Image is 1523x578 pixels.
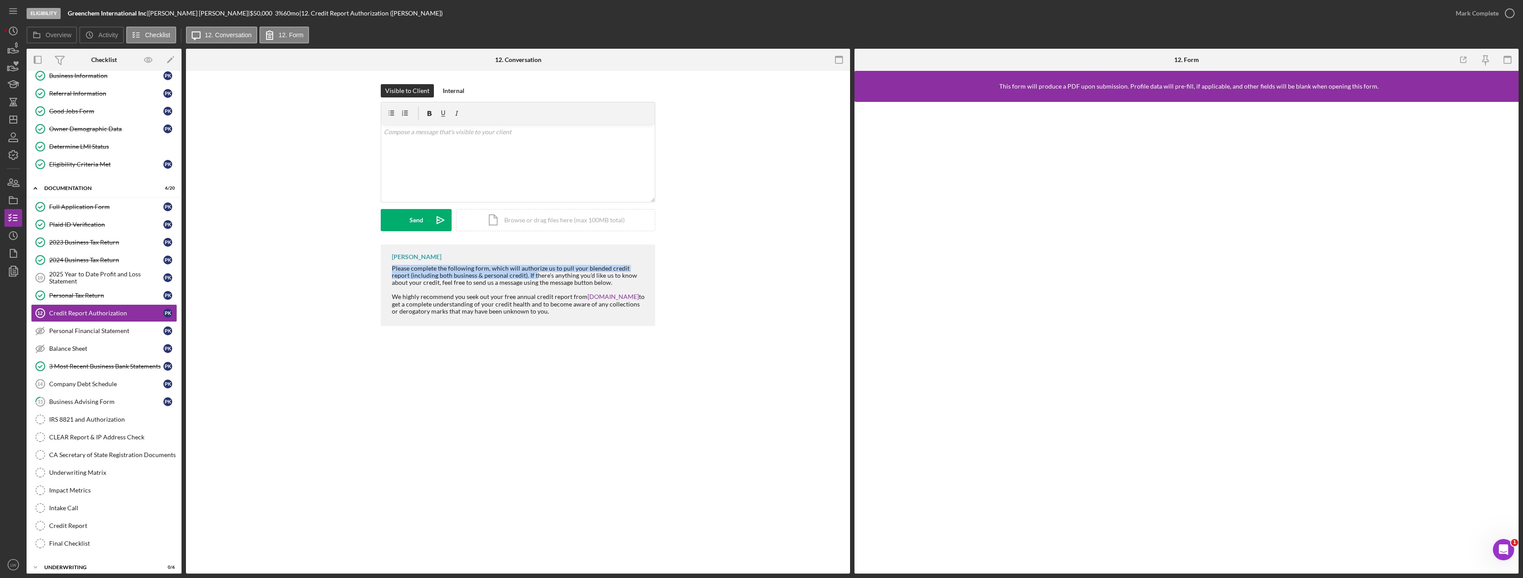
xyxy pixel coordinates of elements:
[31,251,177,269] a: 2024 Business Tax ReturnPK
[163,220,172,229] div: P K
[31,357,177,375] a: 3 Most Recent Business Bank StatementsPK
[37,381,43,387] tspan: 14
[163,71,172,80] div: P K
[283,10,299,17] div: 60 mo
[163,362,172,371] div: P K
[49,504,177,512] div: Intake Call
[38,399,43,404] tspan: 15
[163,380,172,388] div: P K
[31,375,177,393] a: 14Company Debt SchedulePK
[31,481,177,499] a: Impact Metrics
[49,540,177,547] div: Final Checklist
[37,275,43,280] tspan: 10
[163,273,172,282] div: P K
[186,27,258,43] button: 12. Conversation
[163,124,172,133] div: P K
[49,380,163,388] div: Company Debt Schedule
[31,304,177,322] a: 12Credit Report AuthorizationPK
[385,84,429,97] div: Visible to Client
[148,10,250,17] div: [PERSON_NAME] [PERSON_NAME] |
[31,198,177,216] a: Full Application FormPK
[163,309,172,318] div: P K
[49,161,163,168] div: Eligibility Criteria Met
[31,322,177,340] a: Personal Financial StatementPK
[31,155,177,173] a: Eligibility Criteria MetPK
[31,287,177,304] a: Personal Tax ReturnPK
[495,56,541,63] div: 12. Conversation
[27,27,77,43] button: Overview
[68,10,148,17] div: |
[1511,539,1518,546] span: 1
[163,397,172,406] div: P K
[31,233,177,251] a: 2023 Business Tax ReturnPK
[999,83,1379,90] div: This form will produce a PDF upon submission. Profile data will pre-fill, if applicable, and othe...
[126,27,176,43] button: Checklist
[159,186,175,191] div: 6 / 20
[588,293,639,300] a: [DOMAIN_NAME]
[49,292,163,299] div: Personal Tax Return
[4,556,22,574] button: LW
[163,326,172,335] div: P K
[49,522,177,529] div: Credit Report
[381,209,452,231] button: Send
[31,428,177,446] a: CLEAR Report & IP Address Check
[49,416,177,423] div: IRS 8821 and Authorization
[44,565,153,570] div: Underwriting
[31,464,177,481] a: Underwriting Matrix
[31,102,177,120] a: Good Jobs FormPK
[31,85,177,102] a: Referral InformationPK
[163,107,172,116] div: P K
[31,411,177,428] a: IRS 8821 and Authorization
[27,8,61,19] div: Eligibility
[46,31,71,39] label: Overview
[79,27,124,43] button: Activity
[163,238,172,247] div: P K
[31,499,177,517] a: Intake Call
[49,143,177,150] div: Determine LMI Status
[205,31,252,39] label: 12. Conversation
[31,216,177,233] a: Plaid ID VerificationPK
[392,265,646,315] div: Please complete the following form, which will authorize us to pull your blended credit report (i...
[163,202,172,211] div: P K
[163,344,172,353] div: P K
[31,67,177,85] a: Business InformationPK
[49,398,163,405] div: Business Advising Form
[250,9,272,17] span: $50,000
[49,108,163,115] div: Good Jobs Form
[392,253,441,260] div: [PERSON_NAME]
[31,517,177,535] a: Credit Report
[49,434,177,441] div: CLEAR Report & IP Address Check
[31,446,177,464] a: CA Secretary of State Registration Documents
[31,138,177,155] a: Determine LMI Status
[278,31,303,39] label: 12. Form
[1493,539,1514,560] iframe: Intercom live chat
[299,10,443,17] div: | 12. Credit Report Authorization ([PERSON_NAME])
[49,345,163,352] div: Balance Sheet
[31,535,177,552] a: Final Checklist
[49,469,177,476] div: Underwriting Matrix
[31,120,177,138] a: Owner Demographic DataPK
[49,239,163,246] div: 2023 Business Tax Return
[31,340,177,357] a: Balance SheetPK
[49,451,177,458] div: CA Secretary of State Registration Documents
[49,221,163,228] div: Plaid ID Verification
[1456,4,1499,22] div: Mark Complete
[159,565,175,570] div: 0 / 6
[44,186,153,191] div: Documentation
[49,487,177,494] div: Impact Metrics
[49,310,163,317] div: Credit Report Authorization
[49,363,163,370] div: 3 Most Recent Business Bank Statements
[163,291,172,300] div: P K
[163,160,172,169] div: P K
[49,327,163,334] div: Personal Financial Statement
[275,10,283,17] div: 3 %
[91,56,117,63] div: Checklist
[49,125,163,132] div: Owner Demographic Data
[68,9,147,17] b: Greenchem International Inc
[10,562,17,567] text: LW
[49,90,163,97] div: Referral Information
[438,84,469,97] button: Internal
[49,72,163,79] div: Business Information
[259,27,309,43] button: 12. Form
[443,84,464,97] div: Internal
